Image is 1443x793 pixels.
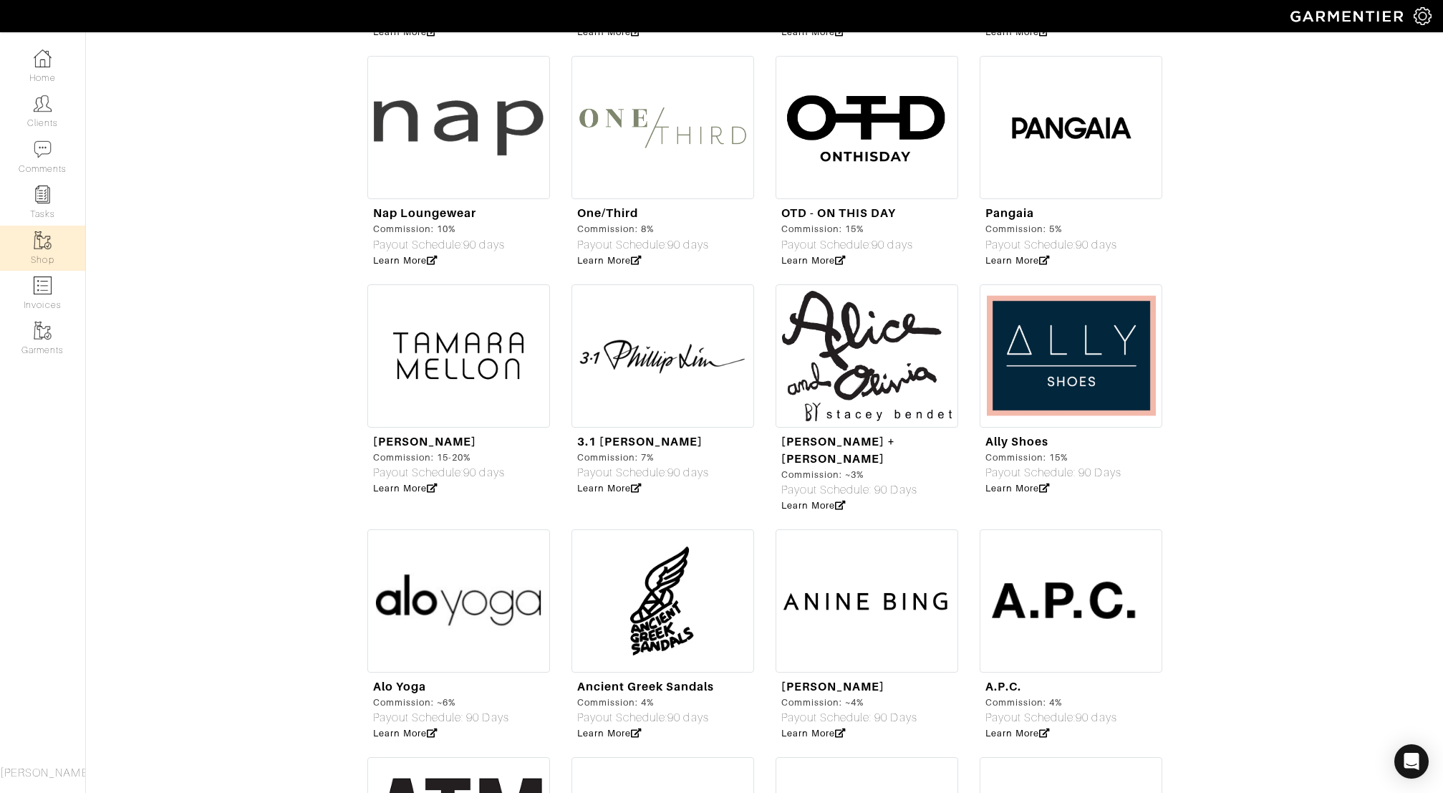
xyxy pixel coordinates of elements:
[577,206,638,220] a: One/Third
[667,711,708,724] span: 90 days
[577,483,642,494] a: Learn More
[577,696,715,709] div: Commission: 4%
[373,680,426,693] a: Alo Yoga
[781,206,897,220] a: OTD - ON THIS DAY
[776,284,958,428] img: alice-olivia-logo.png
[34,140,52,158] img: comment-icon-a0a6a9ef722e966f86d9cbdc48e553b5cf19dbc54f86b18d962a5391bc8f6eb6.png
[34,231,52,249] img: garments-icon-b7da505a4dc4fd61783c78ac3ca0ef83fa9d6f193b1c9dc38574b1d14d53ca28.png
[577,680,715,693] a: Ancient Greek Sandals
[985,222,1117,236] div: Commission: 5%
[781,481,952,499] div: Payout Schedule: 90 Days
[985,451,1121,464] div: Commission: 15%
[985,206,1034,220] a: Pangaia
[577,222,709,236] div: Commission: 8%
[577,435,703,448] a: 3.1 [PERSON_NAME]
[367,529,550,673] img: Screen%20Shot%202020-01-23%20at%209.10.48%20PM.png
[985,709,1117,726] div: Payout Schedule:
[781,696,917,709] div: Commission: ~4%
[373,255,438,266] a: Learn More
[781,500,846,511] a: Learn More
[985,255,1051,266] a: Learn More
[985,696,1117,709] div: Commission: 4%
[985,236,1117,254] div: Payout Schedule:
[373,464,505,481] div: Payout Schedule:
[985,464,1121,481] div: Payout Schedule: 90 Days
[373,435,477,448] a: [PERSON_NAME]
[781,222,913,236] div: Commission: 15%
[373,236,505,254] div: Payout Schedule:
[872,239,912,251] span: 90 days
[1076,711,1116,724] span: 90 days
[34,322,52,340] img: garments-icon-b7da505a4dc4fd61783c78ac3ca0ef83fa9d6f193b1c9dc38574b1d14d53ca28.png
[1414,7,1432,25] img: gear-icon-white-bd11855cb880d31180b6d7d6211b90ccbf57a29d726f0c71d8c61bd08dd39cc2.png
[577,255,642,266] a: Learn More
[463,239,504,251] span: 90 days
[463,466,504,479] span: 90 days
[1394,744,1429,779] div: Open Intercom Messenger
[776,529,958,673] img: newannie.png
[985,728,1051,739] a: Learn More
[577,451,709,464] div: Commission: 7%
[577,728,642,739] a: Learn More
[367,56,550,199] img: logo-3.png
[373,696,509,709] div: Commission: ~6%
[1076,239,1116,251] span: 90 days
[34,49,52,67] img: dashboard-icon-dbcd8f5a0b271acd01030246c82b418ddd0df26cd7fceb0bd07c9910d44c42f6.png
[373,222,505,236] div: Commission: 10%
[571,529,754,673] img: download.png
[667,466,708,479] span: 90 days
[373,709,509,726] div: Payout Schedule: 90 Days
[373,451,505,464] div: Commission: 15-20%
[781,728,846,739] a: Learn More
[980,284,1162,428] img: Screen%20Shot%202020-04-18%20at%206.30.18%20PM.png
[367,284,550,428] img: tamara-mellon%20box%20logo%201.png
[577,709,715,726] div: Payout Schedule:
[985,680,1021,693] a: A.P.C.
[776,56,958,199] img: Screen%20Shot%202022-06-02%20at%203.20.07%20PM.png
[980,56,1162,199] img: Pangaia.png
[781,468,952,481] div: Commission: ~3%
[571,56,754,199] img: one-third-logo.png
[985,435,1049,448] a: Ally Shoes
[373,483,438,494] a: Learn More
[667,239,708,251] span: 90 days
[34,186,52,203] img: reminder-icon-8004d30b9f0a5d33ae49ab947aed9ed385cf756f9e5892f1edd6e32f2345188e.png
[781,709,917,726] div: Payout Schedule: 90 Days
[34,95,52,112] img: clients-icon-6bae9207a08558b7cb47a8932f037763ab4055f8c8b6bfacd5dc20c3e0201464.png
[781,680,885,693] a: [PERSON_NAME]
[781,435,896,466] a: [PERSON_NAME] + [PERSON_NAME]
[577,464,709,481] div: Payout Schedule:
[781,255,846,266] a: Learn More
[373,206,477,220] a: Nap Loungewear
[577,236,709,254] div: Payout Schedule:
[1283,4,1414,29] img: garmentier-logo-header-white-b43fb05a5012e4ada735d5af1a66efaba907eab6374d6393d1fbf88cb4ef424d.png
[34,277,52,294] img: orders-icon-0abe47150d42831381b5fb84f609e132dff9fe21cb692f30cb5eec754e2cba89.png
[985,483,1051,494] a: Learn More
[980,529,1162,673] img: Screen%20Shot%202021-06-21%20at%205.19.53%20PM.png
[781,236,913,254] div: Payout Schedule:
[373,728,438,739] a: Learn More
[571,284,754,428] img: phillip%20lim%20logo.png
